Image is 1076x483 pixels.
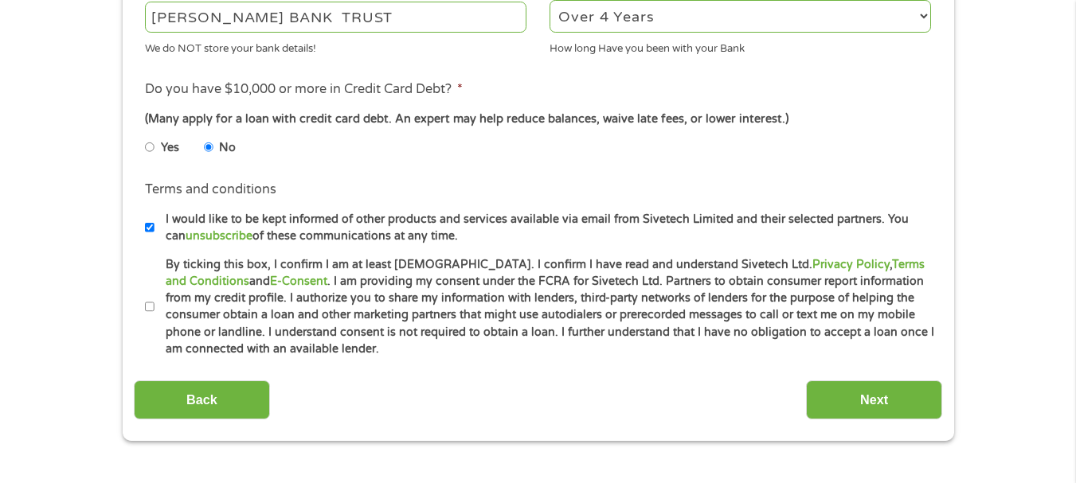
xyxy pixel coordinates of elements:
[155,211,936,245] label: I would like to be kept informed of other products and services available via email from Sivetech...
[219,139,236,157] label: No
[145,81,463,98] label: Do you have $10,000 or more in Credit Card Debt?
[550,35,931,56] div: How long Have you been with your Bank
[145,111,930,128] div: (Many apply for a loan with credit card debt. An expert may help reduce balances, waive late fees...
[166,258,925,288] a: Terms and Conditions
[186,229,252,243] a: unsubscribe
[270,275,327,288] a: E-Consent
[155,256,936,358] label: By ticking this box, I confirm I am at least [DEMOGRAPHIC_DATA]. I confirm I have read and unders...
[145,181,276,198] label: Terms and conditions
[812,258,890,271] a: Privacy Policy
[161,139,179,157] label: Yes
[806,380,942,419] input: Next
[145,35,526,56] div: We do NOT store your bank details!
[134,380,270,419] input: Back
